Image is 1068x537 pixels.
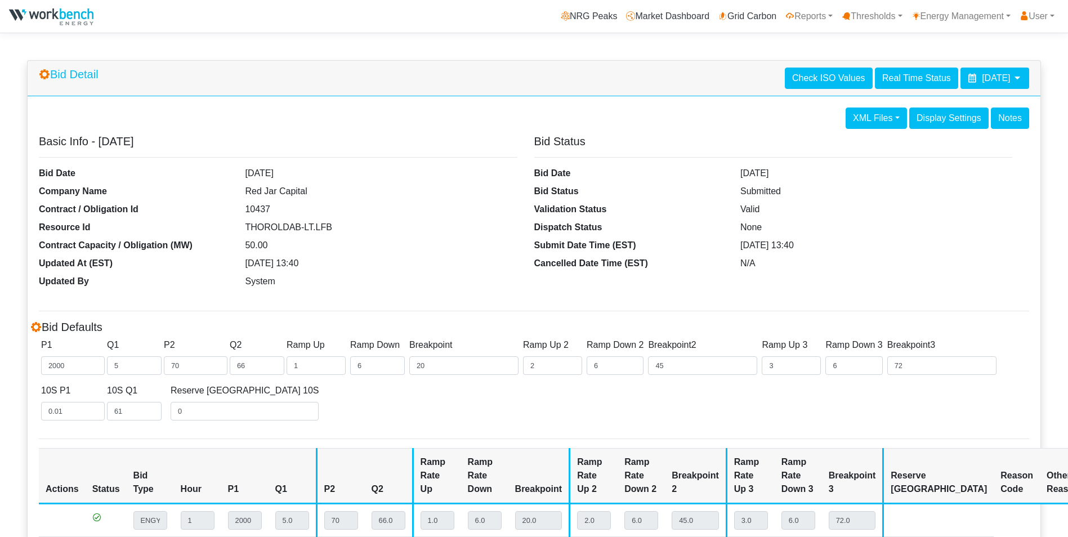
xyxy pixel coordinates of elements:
label: P1 [41,338,52,352]
th: Ramp Rate Down 2 [618,449,665,504]
th: Reserve [GEOGRAPHIC_DATA] [883,449,994,504]
dt: Dispatch Status [526,221,732,239]
dt: Updated At (EST) [30,257,236,275]
dd: System [236,275,525,288]
label: P2 [164,338,175,352]
dd: Valid [732,203,1021,216]
label: Ramp Down 3 [825,338,882,352]
label: Breakpoint3 [887,338,935,352]
dt: Resource Id [30,221,236,239]
a: NRG Peaks [556,5,622,28]
th: Ramp Rate Up 2 [570,449,618,504]
label: 10S Q1 [107,384,137,397]
button: XML Files [846,108,907,129]
th: Q1 [269,449,317,504]
dt: Validation Status [526,203,732,221]
a: Market Dashboard [622,5,714,28]
dt: Company Name [30,185,236,203]
dt: Bid Date [526,167,732,185]
dd: [DATE] [236,167,525,180]
th: Ramp Rate Up 3 [726,449,775,504]
h5: Basic Info - [DATE] [39,135,517,148]
i: Submitted [92,513,101,522]
th: Reason Code [994,449,1040,504]
th: Breakpoint 3 [822,449,883,504]
th: P2 [316,449,365,504]
a: Display Settings [909,108,989,129]
span: [DATE] [982,73,1010,83]
dd: [DATE] 13:40 [236,257,525,270]
th: Bid Type [127,449,174,504]
dd: N/A [732,257,1021,270]
dd: 50.00 [236,239,525,252]
label: Ramp Up 3 [762,338,807,352]
th: Actions [39,449,86,504]
dt: Contract / Obligation Id [30,203,236,221]
a: Grid Carbon [714,5,781,28]
dt: Updated By [30,275,236,293]
dd: 10437 [236,203,525,216]
dt: Submit Date Time (EST) [526,239,732,257]
th: Ramp Rate Up [413,449,461,504]
dd: [DATE] 13:40 [732,239,1021,252]
label: Reserve [GEOGRAPHIC_DATA] 10S [171,384,319,397]
label: Ramp Down 2 [587,338,644,352]
dd: None [732,221,1021,234]
th: Q2 [365,449,413,504]
dt: Bid Date [30,167,236,185]
th: Breakpoint [508,449,570,504]
dt: Contract Capacity / Obligation (MW) [30,239,236,257]
dd: Red Jar Capital [236,185,525,198]
th: P1 [221,449,269,504]
dt: Bid Status [526,185,732,203]
h5: Bid Detail [39,68,99,81]
th: Breakpoint 2 [665,449,726,504]
label: 10S P1 [41,384,70,397]
th: Status [86,449,127,504]
label: Breakpoint [409,338,453,352]
a: Reports [781,5,837,28]
label: Breakpoint2 [648,338,696,352]
a: Energy Management [907,5,1016,28]
a: User [1015,5,1059,28]
label: Ramp Up 2 [523,338,569,352]
dd: Submitted [732,185,1021,198]
a: Check ISO Values [785,68,873,89]
dd: THOROLDAB-LT.LFB [236,221,525,234]
a: Real Time Status [875,68,958,89]
img: NRGPeaks.png [9,8,93,25]
dd: [DATE] [732,167,1021,180]
h5: Bid Defaults [30,320,102,334]
label: Q1 [107,338,119,352]
th: Ramp Rate Down 3 [775,449,822,504]
dt: Cancelled Date Time (EST) [526,257,732,275]
a: Thresholds [837,5,906,28]
a: Notes [991,108,1029,129]
label: Ramp Up [287,338,325,352]
label: Ramp Down [350,338,400,352]
label: Q2 [230,338,242,352]
h5: Bid Status [534,135,1013,148]
th: Hour [174,449,221,504]
th: Ramp Rate Down [461,449,508,504]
